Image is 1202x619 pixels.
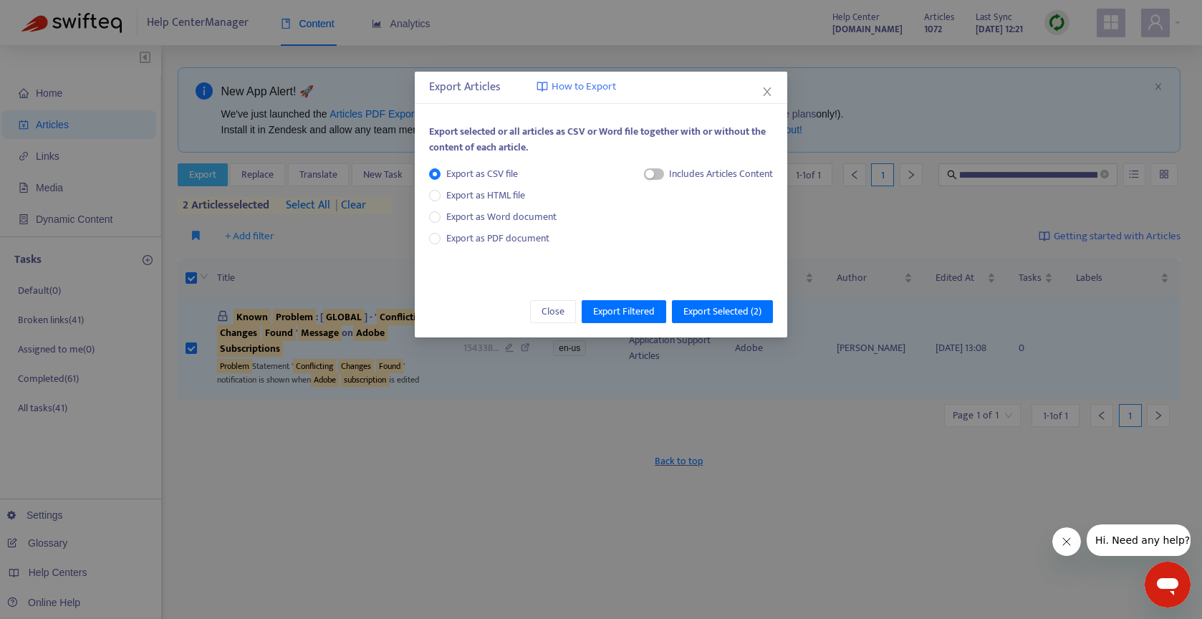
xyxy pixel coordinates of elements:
span: Export as CSV file [441,166,524,182]
iframe: Button to launch messaging window [1145,562,1191,608]
span: Export Filtered [593,304,655,320]
iframe: Message from company [1087,524,1191,556]
span: Export selected or all articles as CSV or Word file together with or without the content of each ... [429,123,766,155]
span: Export as HTML file [441,188,531,203]
button: Export Selected (2) [672,300,773,323]
span: Export as Word document [441,209,562,225]
span: How to Export [552,79,616,95]
span: Export as PDF document [446,230,549,246]
span: Close [542,304,564,320]
button: Close [530,300,576,323]
a: How to Export [537,79,616,95]
div: Export Articles [429,79,773,96]
img: image-link [537,81,548,92]
div: Includes Articles Content [669,166,773,182]
button: Export Filtered [582,300,666,323]
span: close [761,86,773,97]
button: Close [759,84,775,100]
span: Export Selected ( 2 ) [683,304,761,320]
iframe: Close message [1052,527,1081,556]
